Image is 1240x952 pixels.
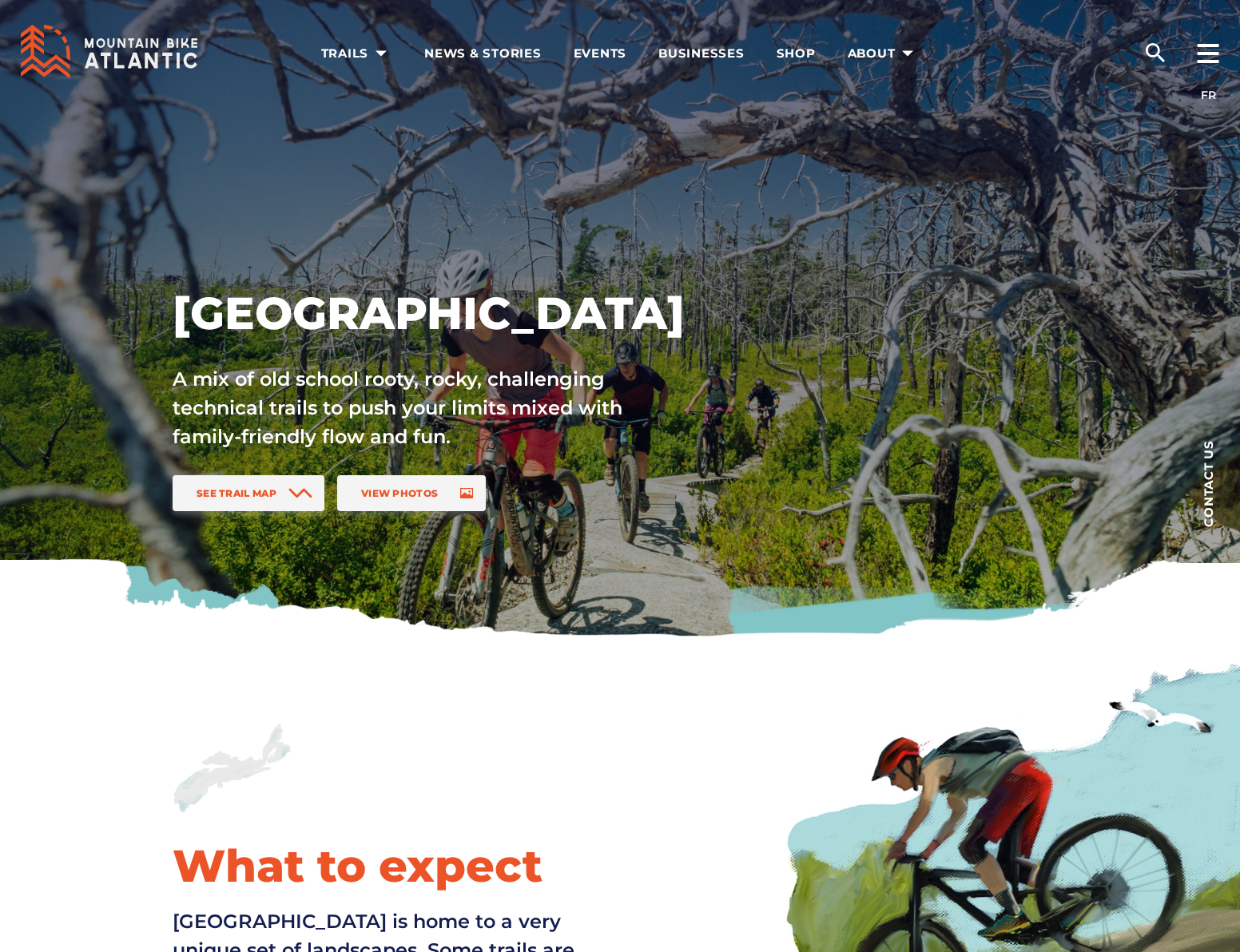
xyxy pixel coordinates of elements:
[1176,415,1240,551] a: Contact us
[896,42,919,65] ion-icon: arrow dropdown
[173,285,764,341] h1: [GEOGRAPHIC_DATA]
[321,46,393,61] span: Trails
[173,365,658,451] p: A mix of old school rooty, rocky, challenging technical trails to push your limits mixed with fam...
[1143,40,1168,65] ion-icon: search
[1202,440,1214,527] span: Contact us
[1201,88,1216,102] a: FR
[361,487,438,499] span: View Photos
[173,838,607,894] h2: What to expect
[424,46,542,61] span: News & Stories
[173,475,324,511] a: See Trail Map
[574,46,627,61] span: Events
[337,475,486,511] a: View Photos
[848,46,920,61] span: About
[777,46,816,61] span: Shop
[197,487,276,499] span: See Trail Map
[370,42,392,65] ion-icon: arrow dropdown
[658,46,745,61] span: Businesses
